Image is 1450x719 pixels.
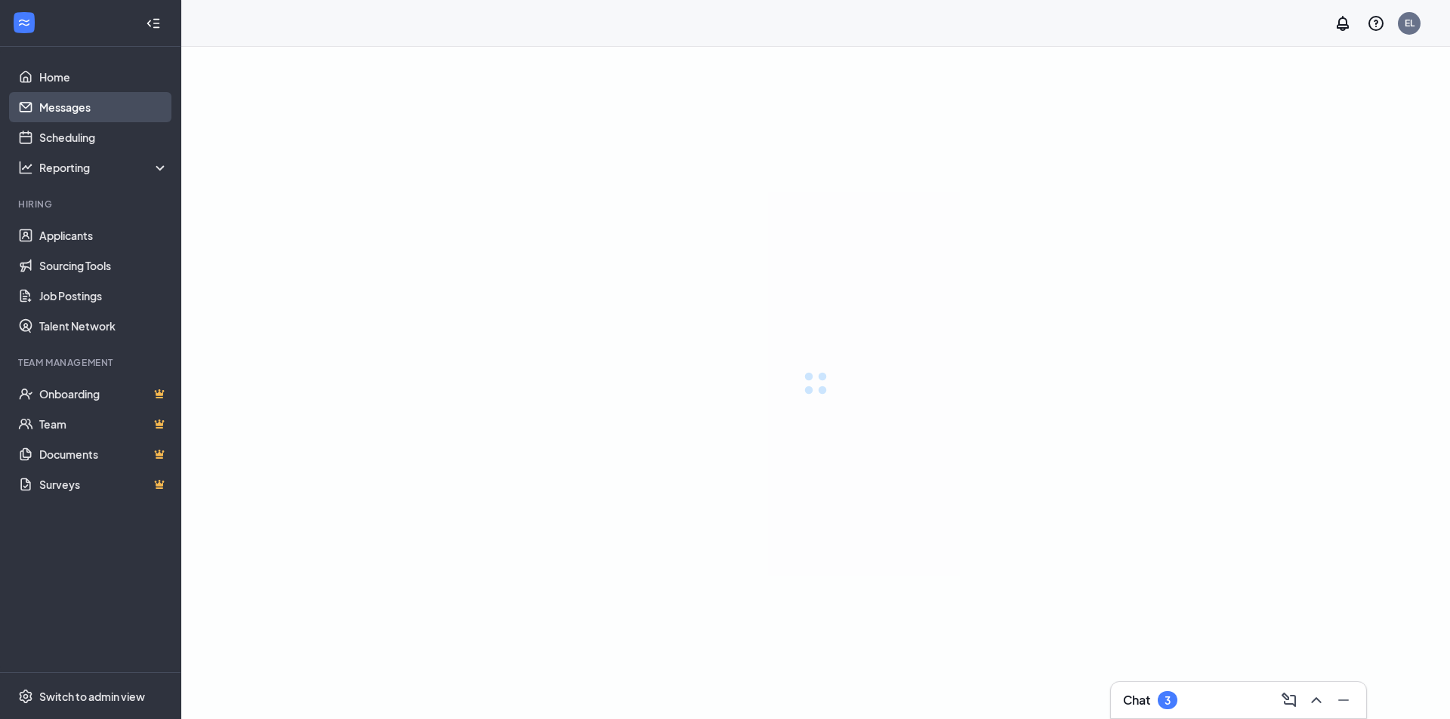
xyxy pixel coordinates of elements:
[39,439,168,469] a: DocumentsCrown
[1276,688,1300,712] button: ComposeMessage
[39,281,168,311] a: Job Postings
[39,62,168,92] a: Home
[1280,691,1298,709] svg: ComposeMessage
[17,15,32,30] svg: WorkstreamLogo
[18,198,165,210] div: Hiring
[39,311,168,341] a: Talent Network
[1307,691,1325,709] svg: ChevronUp
[39,122,168,152] a: Scheduling
[18,356,165,369] div: Team Management
[18,689,33,704] svg: Settings
[1303,688,1327,712] button: ChevronUp
[39,160,169,175] div: Reporting
[39,220,168,250] a: Applicants
[1330,688,1354,712] button: Minimize
[18,160,33,175] svg: Analysis
[1334,691,1353,709] svg: Minimize
[39,689,145,704] div: Switch to admin view
[1165,694,1171,707] div: 3
[39,92,168,122] a: Messages
[39,469,168,499] a: SurveysCrown
[1367,14,1385,32] svg: QuestionInfo
[1334,14,1352,32] svg: Notifications
[39,409,168,439] a: TeamCrown
[1123,692,1150,708] h3: Chat
[146,16,161,31] svg: Collapse
[39,250,168,281] a: Sourcing Tools
[39,379,168,409] a: OnboardingCrown
[1405,17,1415,29] div: EL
